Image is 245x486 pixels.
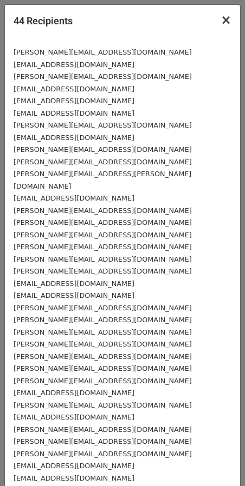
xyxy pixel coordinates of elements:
[14,304,192,312] small: [PERSON_NAME][EMAIL_ADDRESS][DOMAIN_NAME]
[14,72,192,81] small: [PERSON_NAME][EMAIL_ADDRESS][DOMAIN_NAME]
[14,48,192,56] small: [PERSON_NAME][EMAIL_ADDRESS][DOMAIN_NAME]
[14,437,192,445] small: [PERSON_NAME][EMAIL_ADDRESS][DOMAIN_NAME]
[14,255,192,263] small: [PERSON_NAME][EMAIL_ADDRESS][DOMAIN_NAME]
[14,364,192,372] small: [PERSON_NAME][EMAIL_ADDRESS][DOMAIN_NAME]
[14,170,191,190] small: [PERSON_NAME][EMAIL_ADDRESS][PERSON_NAME][DOMAIN_NAME]
[14,474,134,482] small: [EMAIL_ADDRESS][DOMAIN_NAME]
[14,158,192,166] small: [PERSON_NAME][EMAIL_ADDRESS][DOMAIN_NAME]
[221,12,231,28] span: ×
[14,97,134,105] small: [EMAIL_ADDRESS][DOMAIN_NAME]
[14,316,192,324] small: [PERSON_NAME][EMAIL_ADDRESS][DOMAIN_NAME]
[14,121,192,129] small: [PERSON_NAME][EMAIL_ADDRESS][DOMAIN_NAME]
[14,450,192,458] small: [PERSON_NAME][EMAIL_ADDRESS][DOMAIN_NAME]
[14,389,134,397] small: [EMAIL_ADDRESS][DOMAIN_NAME]
[14,291,134,299] small: [EMAIL_ADDRESS][DOMAIN_NAME]
[14,109,134,117] small: [EMAIL_ADDRESS][DOMAIN_NAME]
[14,218,192,227] small: [PERSON_NAME][EMAIL_ADDRESS][DOMAIN_NAME]
[14,279,134,288] small: [EMAIL_ADDRESS][DOMAIN_NAME]
[14,413,134,421] small: [EMAIL_ADDRESS][DOMAIN_NAME]
[14,207,192,215] small: [PERSON_NAME][EMAIL_ADDRESS][DOMAIN_NAME]
[14,231,192,239] small: [PERSON_NAME][EMAIL_ADDRESS][DOMAIN_NAME]
[14,425,192,434] small: [PERSON_NAME][EMAIL_ADDRESS][DOMAIN_NAME]
[14,85,134,93] small: [EMAIL_ADDRESS][DOMAIN_NAME]
[14,61,134,69] small: [EMAIL_ADDRESS][DOMAIN_NAME]
[191,434,245,486] iframe: Chat Widget
[14,145,192,154] small: [PERSON_NAME][EMAIL_ADDRESS][DOMAIN_NAME]
[14,401,192,409] small: [PERSON_NAME][EMAIL_ADDRESS][DOMAIN_NAME]
[14,462,134,470] small: [EMAIL_ADDRESS][DOMAIN_NAME]
[14,377,192,385] small: [PERSON_NAME][EMAIL_ADDRESS][DOMAIN_NAME]
[14,14,73,28] h5: 44 Recipients
[212,5,240,35] button: Close
[14,134,134,142] small: [EMAIL_ADDRESS][DOMAIN_NAME]
[14,267,192,275] small: [PERSON_NAME][EMAIL_ADDRESS][DOMAIN_NAME]
[14,328,192,336] small: [PERSON_NAME][EMAIL_ADDRESS][DOMAIN_NAME]
[14,352,192,361] small: [PERSON_NAME][EMAIL_ADDRESS][DOMAIN_NAME]
[14,243,192,251] small: [PERSON_NAME][EMAIL_ADDRESS][DOMAIN_NAME]
[14,194,134,202] small: [EMAIL_ADDRESS][DOMAIN_NAME]
[14,340,192,348] small: [PERSON_NAME][EMAIL_ADDRESS][DOMAIN_NAME]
